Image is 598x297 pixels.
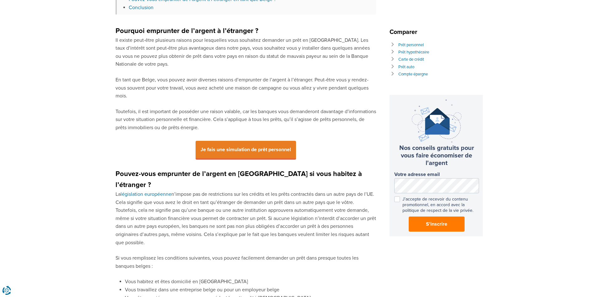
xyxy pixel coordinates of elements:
label: J'accepte de recevoir du contenu promotionnel, en accord avec la politique de respect de la vie p... [394,196,479,214]
a: Compte épargne [398,72,428,77]
a: Prêt personnel [398,42,424,47]
a: Je fais une simulation de prêt personnel [196,147,296,152]
p: Toutefois, il est important de posséder une raison valable, car les banques vous demanderont dava... [116,108,376,132]
iframe: fb:page Facebook Social Plugin [390,251,484,292]
img: newsletter [412,100,461,143]
li: Vous habitez et êtes domicilié en [GEOGRAPHIC_DATA] [125,278,376,286]
strong: Pouvez-vous emprunter de l’argent en [GEOGRAPHIC_DATA] si vous habitez à l’étranger ? [116,170,362,189]
button: S'inscrire [409,217,465,232]
label: Votre adresse email [394,172,479,178]
a: Prêt auto [398,64,414,69]
span: Comparer [390,28,420,36]
a: Prêt hypothécaire [398,50,429,55]
p: Si vous remplissez les conditions suivantes, vous pouvez facilement demander un prêt dans presque... [116,254,376,270]
a: législation européenne [121,191,171,197]
h3: Nos conseils gratuits pour vous faire économiser de l'argent [394,144,479,167]
p: Il existe peut-être plusieurs raisons pour lesquelles vous souhaitez demander un prêt en [GEOGRAP... [116,36,376,69]
span: Je fais une simulation de prêt personnel [196,141,296,160]
p: La n’impose pas de restrictions sur les crédits et les prêts contractés dans un autre pays de l’U... [116,190,376,247]
p: En tant que Belge, vous pouvez avoir diverses raisons d’emprunter de l’argent à l’étranger. Peut-... [116,76,376,100]
li: Vous travaillez dans une entreprise belge ou pour un employeur belge [125,286,376,294]
a: Conclusion [129,4,154,11]
strong: Pourquoi emprunter de l’argent à l’étranger ? [116,27,258,35]
span: S'inscrire [426,220,447,228]
a: Carte de crédit [398,57,424,62]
